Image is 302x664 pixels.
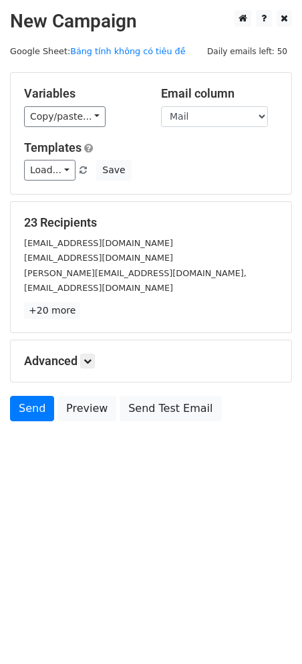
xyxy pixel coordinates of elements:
a: Send Test Email [120,396,221,421]
a: Preview [57,396,116,421]
a: Copy/paste... [24,106,106,127]
a: Templates [24,140,82,154]
a: +20 more [24,302,80,319]
div: Tiện ích trò chuyện [235,600,302,664]
h5: Advanced [24,354,278,368]
a: Bảng tính không có tiêu đề [70,46,185,56]
a: Send [10,396,54,421]
iframe: Chat Widget [235,600,302,664]
button: Save [96,160,131,181]
h5: 23 Recipients [24,215,278,230]
small: [EMAIL_ADDRESS][DOMAIN_NAME] [24,238,173,248]
small: [EMAIL_ADDRESS][DOMAIN_NAME] [24,253,173,263]
span: Daily emails left: 50 [202,44,292,59]
small: Google Sheet: [10,46,186,56]
a: Daily emails left: 50 [202,46,292,56]
h2: New Campaign [10,10,292,33]
a: Load... [24,160,75,181]
h5: Email column [161,86,278,101]
h5: Variables [24,86,141,101]
small: [PERSON_NAME][EMAIL_ADDRESS][DOMAIN_NAME], [EMAIL_ADDRESS][DOMAIN_NAME] [24,268,247,294]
